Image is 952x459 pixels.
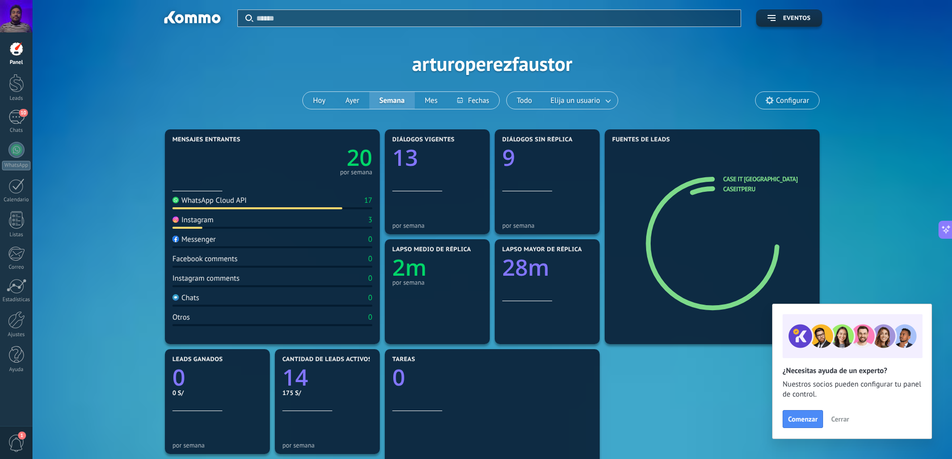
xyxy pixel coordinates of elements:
text: 13 [392,142,418,173]
text: 9 [502,142,515,173]
text: 2m [392,252,427,283]
span: 10 [19,109,27,117]
div: Instagram [172,215,213,225]
div: Ayuda [2,367,31,373]
div: Correo [2,264,31,271]
div: 175 S/ [282,389,372,397]
div: Chats [2,127,31,134]
span: Diálogos vigentes [392,136,455,143]
img: WhatsApp Cloud API [172,197,179,203]
a: Case It [GEOGRAPHIC_DATA] [723,175,798,183]
button: Fechas [447,92,499,109]
button: Mes [415,92,448,109]
a: 20 [272,142,372,173]
h2: ¿Necesitas ayuda de un experto? [783,366,922,376]
button: Cerrar [827,412,854,427]
img: Messenger [172,236,179,242]
div: Panel [2,59,31,66]
div: por semana [392,222,482,229]
div: 17 [364,196,372,205]
span: Diálogos sin réplica [502,136,573,143]
span: Leads ganados [172,356,223,363]
text: 20 [347,142,372,173]
span: Lapso mayor de réplica [502,246,582,253]
button: Ayer [335,92,369,109]
a: 28m [502,252,592,283]
div: 0 [368,254,372,264]
a: caseitperu [723,185,756,193]
span: Fuentes de leads [612,136,670,143]
span: Eventos [783,15,811,22]
div: por semana [172,442,262,449]
div: Leads [2,95,31,102]
div: Facebook comments [172,254,237,264]
div: 0 [368,274,372,283]
button: Semana [369,92,415,109]
a: 0 [172,362,262,393]
div: Calendario [2,197,31,203]
text: 28m [502,252,549,283]
div: Chats [172,293,199,303]
span: Configurar [776,96,809,105]
div: Estadísticas [2,297,31,303]
span: Cantidad de leads activos [282,356,372,363]
button: Comenzar [783,410,823,428]
div: por semana [282,442,372,449]
div: 0 [368,293,372,303]
button: Hoy [303,92,335,109]
div: Otros [172,313,190,322]
text: 0 [392,362,405,393]
div: Messenger [172,235,216,244]
span: Comenzar [788,416,818,423]
div: WhatsApp [2,161,30,170]
div: Instagram comments [172,274,239,283]
text: 0 [172,362,185,393]
text: 14 [282,362,308,393]
span: Elija un usuario [549,94,602,107]
div: por semana [502,222,592,229]
span: Nuestros socios pueden configurar tu panel de control. [783,380,922,400]
span: Tareas [392,356,415,363]
div: por semana [392,279,482,286]
a: 14 [282,362,372,393]
div: Listas [2,232,31,238]
div: 0 [368,313,372,322]
div: 0 S/ [172,389,262,397]
div: por semana [340,170,372,175]
span: Cerrar [831,416,849,423]
a: 0 [392,362,592,393]
div: Ajustes [2,332,31,338]
button: Elija un usuario [542,92,618,109]
div: 0 [368,235,372,244]
span: Lapso medio de réplica [392,246,471,253]
button: Eventos [756,9,822,27]
span: Mensajes entrantes [172,136,240,143]
div: WhatsApp Cloud API [172,196,247,205]
span: 1 [18,432,26,440]
img: Chats [172,294,179,301]
img: Instagram [172,216,179,223]
button: Todo [507,92,542,109]
div: 3 [368,215,372,225]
